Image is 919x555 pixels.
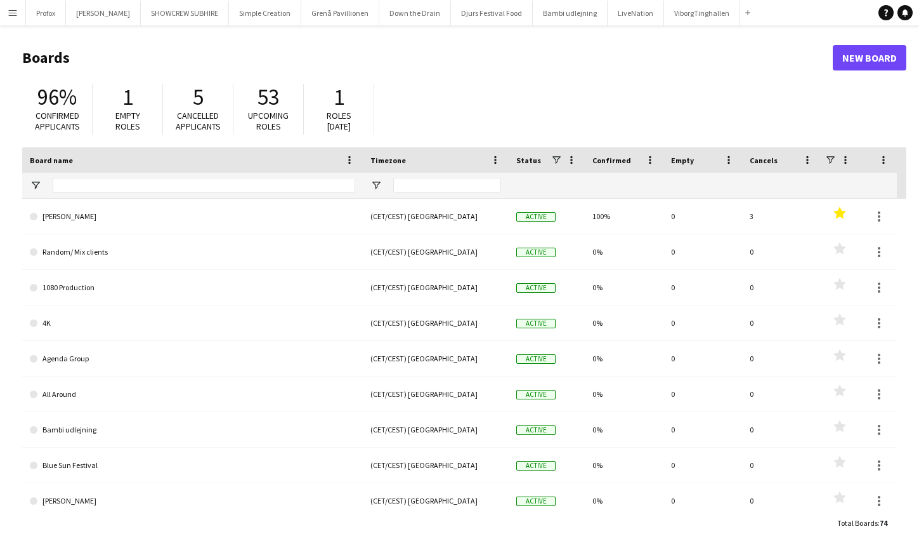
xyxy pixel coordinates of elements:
span: Active [516,212,556,222]
div: (CET/CEST) [GEOGRAPHIC_DATA] [363,448,509,483]
a: Random/ Mix clients [30,234,355,270]
button: LiveNation [608,1,664,25]
span: Confirmed [592,156,631,165]
div: 0 [663,483,742,518]
div: (CET/CEST) [GEOGRAPHIC_DATA] [363,412,509,447]
button: Open Filter Menu [30,180,41,191]
span: Active [516,248,556,257]
button: Open Filter Menu [370,180,382,191]
div: 0 [742,270,821,305]
a: Bambi udlejning [30,412,355,448]
a: [PERSON_NAME] [30,483,355,519]
div: 0% [585,448,663,483]
a: Agenda Group [30,341,355,377]
div: 100% [585,199,663,234]
div: 0 [742,305,821,340]
span: Active [516,390,556,399]
div: 0% [585,377,663,411]
div: 0 [663,377,742,411]
button: [PERSON_NAME] [66,1,141,25]
button: Djurs Festival Food [451,1,533,25]
div: 0 [742,377,821,411]
button: Profox [26,1,66,25]
div: 0 [742,341,821,376]
a: Blue Sun Festival [30,448,355,483]
span: 5 [193,83,204,111]
div: 0 [742,234,821,269]
span: Active [516,425,556,435]
div: 0% [585,234,663,269]
a: All Around [30,377,355,412]
div: 0 [742,483,821,518]
span: Board name [30,156,73,165]
a: 4K [30,305,355,341]
button: ViborgTinghallen [664,1,740,25]
span: Empty roles [115,110,140,132]
button: Grenå Pavillionen [301,1,379,25]
a: [PERSON_NAME] [30,199,355,234]
span: Roles [DATE] [327,110,351,132]
div: (CET/CEST) [GEOGRAPHIC_DATA] [363,305,509,340]
div: 0 [663,341,742,376]
div: (CET/CEST) [GEOGRAPHIC_DATA] [363,483,509,518]
span: Cancels [750,156,778,165]
span: Active [516,497,556,506]
div: 0 [742,448,821,483]
span: Cancelled applicants [176,110,221,132]
span: 96% [37,83,77,111]
span: Empty [671,156,694,165]
span: Total Boards [837,518,878,528]
div: 0 [742,412,821,447]
div: 0% [585,412,663,447]
div: 0% [585,305,663,340]
input: Timezone Filter Input [393,178,501,193]
span: Active [516,319,556,328]
div: (CET/CEST) [GEOGRAPHIC_DATA] [363,234,509,269]
button: Down the Drain [379,1,451,25]
span: Status [516,156,541,165]
h1: Boards [22,48,833,67]
button: Simple Creation [229,1,301,25]
div: (CET/CEST) [GEOGRAPHIC_DATA] [363,199,509,234]
button: SHOWCREW SUBHIRE [141,1,229,25]
span: Timezone [370,156,406,165]
span: 53 [257,83,279,111]
a: New Board [833,45,906,70]
a: 1080 Production [30,270,355,305]
div: 0 [663,234,742,269]
input: Board name Filter Input [53,178,355,193]
div: 0 [663,199,742,234]
span: Active [516,354,556,364]
div: 0 [663,412,742,447]
span: 1 [122,83,133,111]
div: (CET/CEST) [GEOGRAPHIC_DATA] [363,341,509,376]
span: 74 [880,518,887,528]
div: 0% [585,483,663,518]
div: 0% [585,270,663,305]
div: : [837,511,887,535]
div: 3 [742,199,821,234]
div: 0 [663,270,742,305]
button: Bambi udlejning [533,1,608,25]
div: (CET/CEST) [GEOGRAPHIC_DATA] [363,270,509,305]
span: Active [516,283,556,293]
div: 0 [663,448,742,483]
div: (CET/CEST) [GEOGRAPHIC_DATA] [363,377,509,411]
div: 0 [663,305,742,340]
span: Active [516,461,556,471]
span: 1 [334,83,344,111]
span: Upcoming roles [248,110,289,132]
span: Confirmed applicants [35,110,80,132]
div: 0% [585,341,663,376]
